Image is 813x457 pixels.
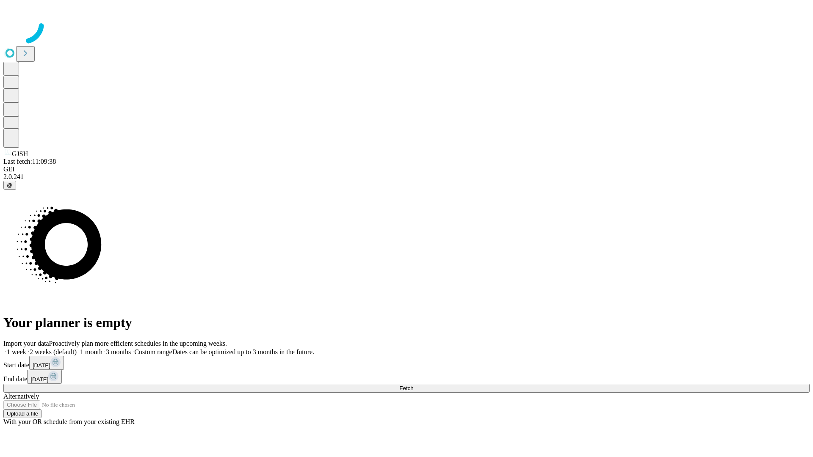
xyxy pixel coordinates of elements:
[7,182,13,188] span: @
[3,315,810,330] h1: Your planner is empty
[106,348,131,355] span: 3 months
[80,348,102,355] span: 1 month
[27,370,62,384] button: [DATE]
[7,348,26,355] span: 1 week
[30,376,48,383] span: [DATE]
[49,340,227,347] span: Proactively plan more efficient schedules in the upcoming weeks.
[3,409,41,418] button: Upload a file
[29,356,64,370] button: [DATE]
[172,348,314,355] span: Dates can be optimized up to 3 months in the future.
[3,384,810,393] button: Fetch
[3,181,16,190] button: @
[3,418,135,425] span: With your OR schedule from your existing EHR
[33,362,50,369] span: [DATE]
[3,370,810,384] div: End date
[3,340,49,347] span: Import your data
[3,356,810,370] div: Start date
[3,393,39,400] span: Alternatively
[30,348,77,355] span: 2 weeks (default)
[12,150,28,157] span: GJSH
[3,173,810,181] div: 2.0.241
[3,165,810,173] div: GEI
[399,385,413,391] span: Fetch
[134,348,172,355] span: Custom range
[3,158,56,165] span: Last fetch: 11:09:38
